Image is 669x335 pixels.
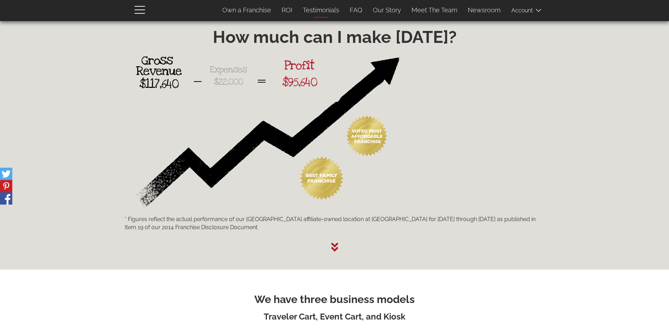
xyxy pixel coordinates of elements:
[276,3,297,18] a: ROI
[297,3,345,18] a: Testimonials
[217,3,276,18] a: Own a Franchise
[17,28,652,46] h1: How much can I make [DATE]?
[125,216,536,231] span: * Figures reflect the actual performance of our [GEOGRAPHIC_DATA] affiliate-owned location at [GE...
[345,3,368,18] a: FAQ
[368,3,406,18] a: Our Story
[17,312,652,321] h3: Traveler Cart, Event Cart, and Kiosk
[463,3,506,18] a: Newsroom
[17,294,652,305] h2: We have three business models
[406,3,463,18] a: Meet The Team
